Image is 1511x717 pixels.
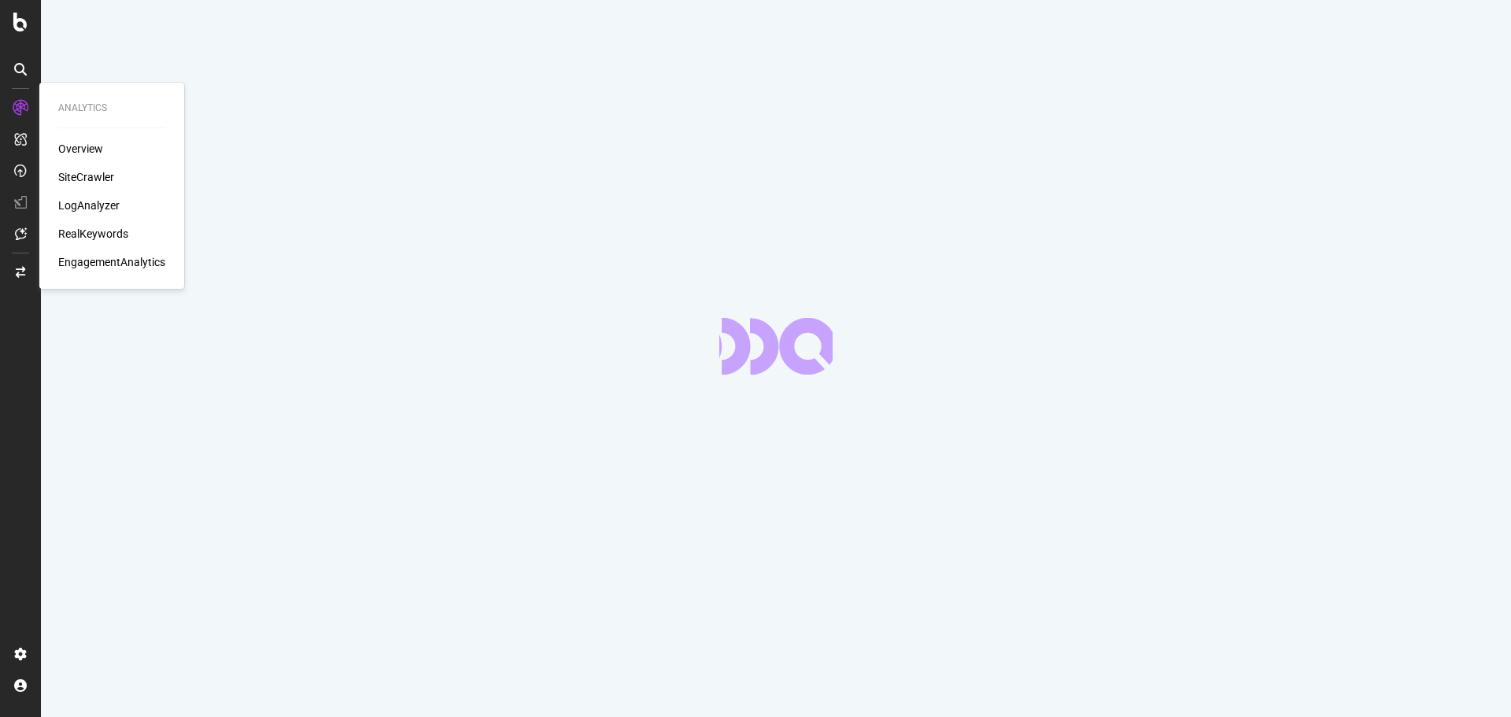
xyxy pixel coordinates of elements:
div: Analytics [58,102,165,115]
a: SiteCrawler [58,169,114,185]
a: LogAnalyzer [58,198,120,213]
a: Overview [58,141,103,157]
a: RealKeywords [58,226,128,242]
div: animation [719,318,833,375]
a: EngagementAnalytics [58,254,165,270]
